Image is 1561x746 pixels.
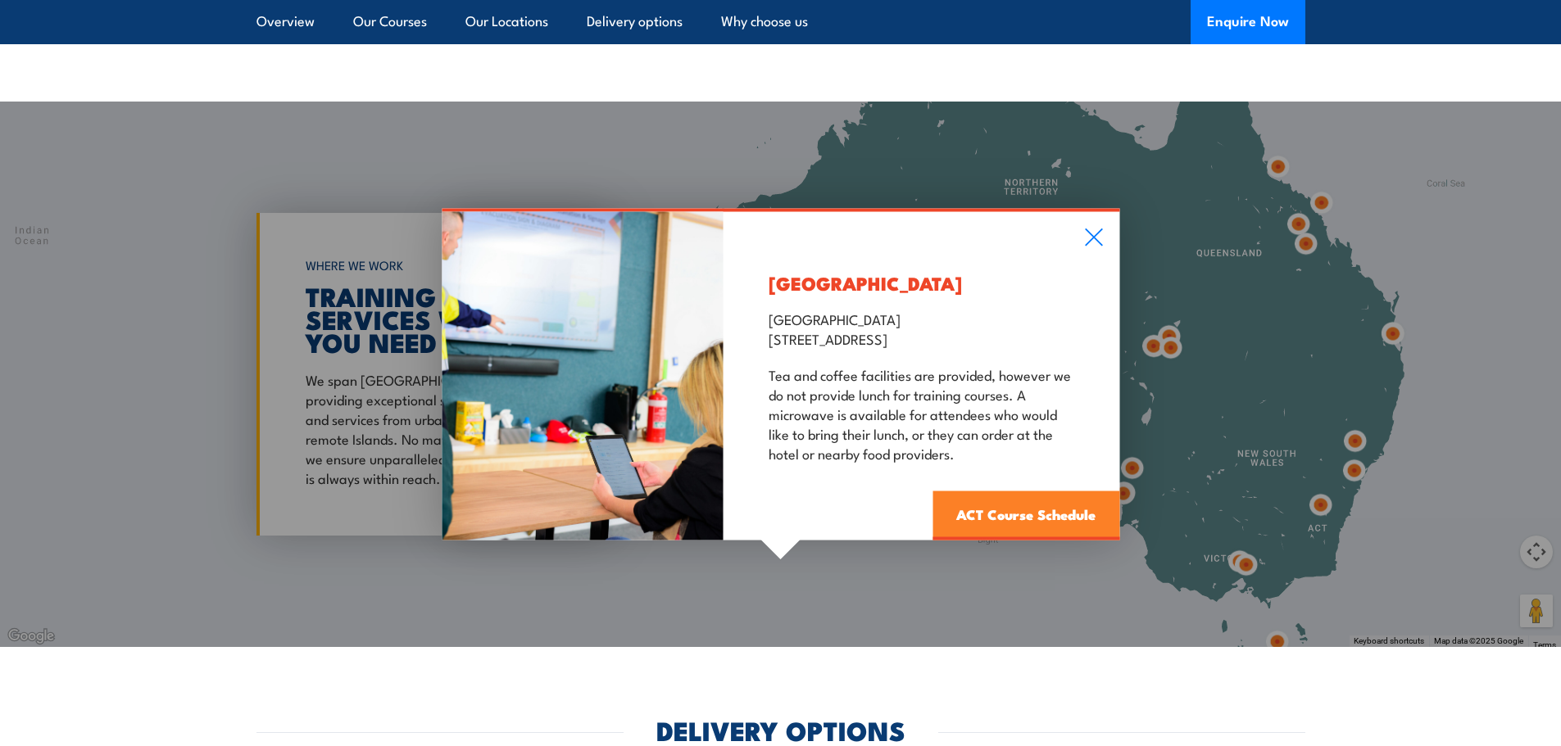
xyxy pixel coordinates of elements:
p: [GEOGRAPHIC_DATA] [STREET_ADDRESS] [769,309,1074,348]
p: Tea and coffee facilities are provided, however we do not provide lunch for training courses. A m... [769,364,1074,463]
h3: [GEOGRAPHIC_DATA] [769,274,1074,292]
img: A learner in a classroom using a tablet for digital learning and a trainer showing evacuation pla... [442,212,724,540]
a: ACT Course Schedule [933,491,1119,540]
h2: DELIVERY OPTIONS [656,718,905,741]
